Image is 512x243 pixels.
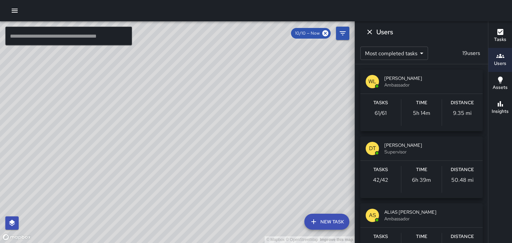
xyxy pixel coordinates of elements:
h6: Distance [451,166,474,173]
p: 50.48 mi [451,176,474,184]
h6: Tasks [494,36,506,43]
span: Ambassador [384,82,477,88]
span: Supervisor [384,148,477,155]
button: Dismiss [363,25,376,39]
span: [PERSON_NAME] [384,75,477,82]
h6: Assets [493,84,508,91]
button: Insights [488,96,512,120]
p: DT [369,144,376,152]
p: 19 users [460,49,483,57]
div: 10/10 — Now [291,28,331,39]
h6: Insights [492,108,509,115]
button: DT[PERSON_NAME]SupervisorTasks42/42Time6h 39mDistance50.48 mi [360,136,483,198]
button: Assets [488,72,512,96]
h6: Tasks [373,233,388,240]
h6: Distance [451,99,474,107]
button: Tasks [488,24,512,48]
button: WL[PERSON_NAME]AmbassadorTasks61/61Time5h 14mDistance9.35 mi [360,70,483,131]
span: Ambassador [384,215,477,222]
p: 61 / 61 [375,109,387,117]
h6: Time [416,99,427,107]
div: Most completed tasks [360,47,428,60]
span: ALIAS [PERSON_NAME] [384,209,477,215]
p: 42 / 42 [373,176,388,184]
p: WL [368,78,376,86]
button: Filters [336,27,349,40]
h6: Users [376,27,393,37]
h6: Tasks [373,166,388,173]
button: New Task [304,214,349,230]
p: 5h 14m [413,109,430,117]
button: Users [488,48,512,72]
h6: Users [494,60,506,67]
h6: Tasks [373,99,388,107]
p: 9.35 mi [453,109,472,117]
h6: Time [416,166,427,173]
span: 10/10 — Now [291,30,324,37]
p: AS [369,211,376,219]
h6: Distance [451,233,474,240]
p: 6h 39m [412,176,431,184]
span: [PERSON_NAME] [384,142,477,148]
h6: Time [416,233,427,240]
